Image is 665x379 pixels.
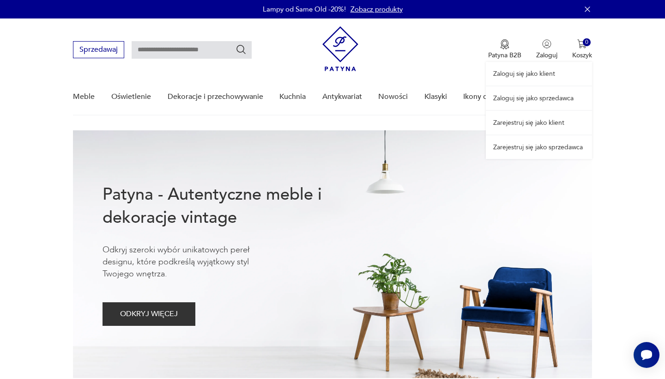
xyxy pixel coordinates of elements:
a: Zarejestruj się jako klient [486,111,592,134]
p: Koszyk [572,51,592,60]
a: Klasyki [424,79,447,115]
a: Sprzedawaj [73,47,124,54]
button: ODKRYJ WIĘCEJ [103,302,195,326]
p: Lampy od Same Old -20%! [263,5,346,14]
h1: Patyna - Autentyczne meble i dekoracje vintage [103,183,352,229]
p: Odkryj szeroki wybór unikatowych pereł designu, które podkreślą wyjątkowy styl Twojego wnętrza. [103,244,278,280]
a: Nowości [378,79,408,115]
a: Ikony designu [463,79,510,115]
a: Zarejestruj się jako sprzedawca [486,135,592,159]
a: Oświetlenie [111,79,151,115]
a: Zaloguj się jako sprzedawca [486,86,592,110]
a: Kuchnia [279,79,306,115]
a: ODKRYJ WIĘCEJ [103,312,195,318]
img: Patyna - sklep z meblami i dekoracjami vintage [322,26,358,71]
a: Meble [73,79,95,115]
a: Antykwariat [322,79,362,115]
a: Zaloguj się jako klient [486,62,592,86]
a: Dekoracje i przechowywanie [168,79,263,115]
button: Sprzedawaj [73,41,124,58]
a: Zobacz produkty [351,5,403,14]
iframe: Smartsupp widget button [634,342,659,368]
button: Szukaj [236,44,247,55]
